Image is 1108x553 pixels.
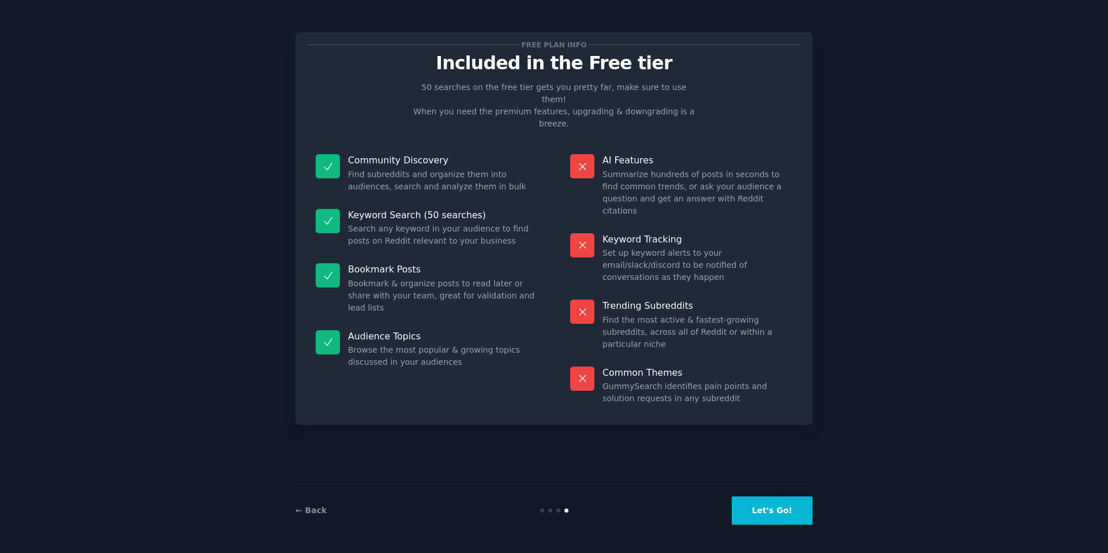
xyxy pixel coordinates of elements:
[348,169,538,193] dd: Find subreddits and organize them into audiences, search and analyze them in bulk
[602,247,792,283] dd: Set up keyword alerts to your email/slack/discord to be notified of conversations as they happen
[348,278,538,314] dd: Bookmark & organize posts to read later or share with your team, great for validation and lead lists
[602,154,792,166] p: AI Features
[348,344,538,368] dd: Browse the most popular & growing topics discussed in your audiences
[602,233,792,245] p: Keyword Tracking
[602,380,792,405] dd: GummySearch identifies pain points and solution requests in any subreddit
[602,169,792,217] dd: Summarize hundreds of posts in seconds to find common trends, or ask your audience a question and...
[602,300,792,312] p: Trending Subreddits
[348,263,538,275] p: Bookmark Posts
[308,53,800,73] p: Included in the Free tier
[602,367,792,379] p: Common Themes
[409,81,699,130] p: 50 searches on the free tier gets you pretty far, make sure to use them! When you need the premiu...
[348,330,538,342] p: Audience Topics
[348,154,538,166] p: Community Discovery
[732,496,813,525] button: Let's Go!
[519,39,589,51] span: Free plan info
[348,209,538,221] p: Keyword Search (50 searches)
[348,223,538,247] dd: Search any keyword in your audience to find posts on Reddit relevant to your business
[295,506,327,515] a: ← Back
[602,314,792,350] dd: Find the most active & fastest-growing subreddits, across all of Reddit or within a particular niche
